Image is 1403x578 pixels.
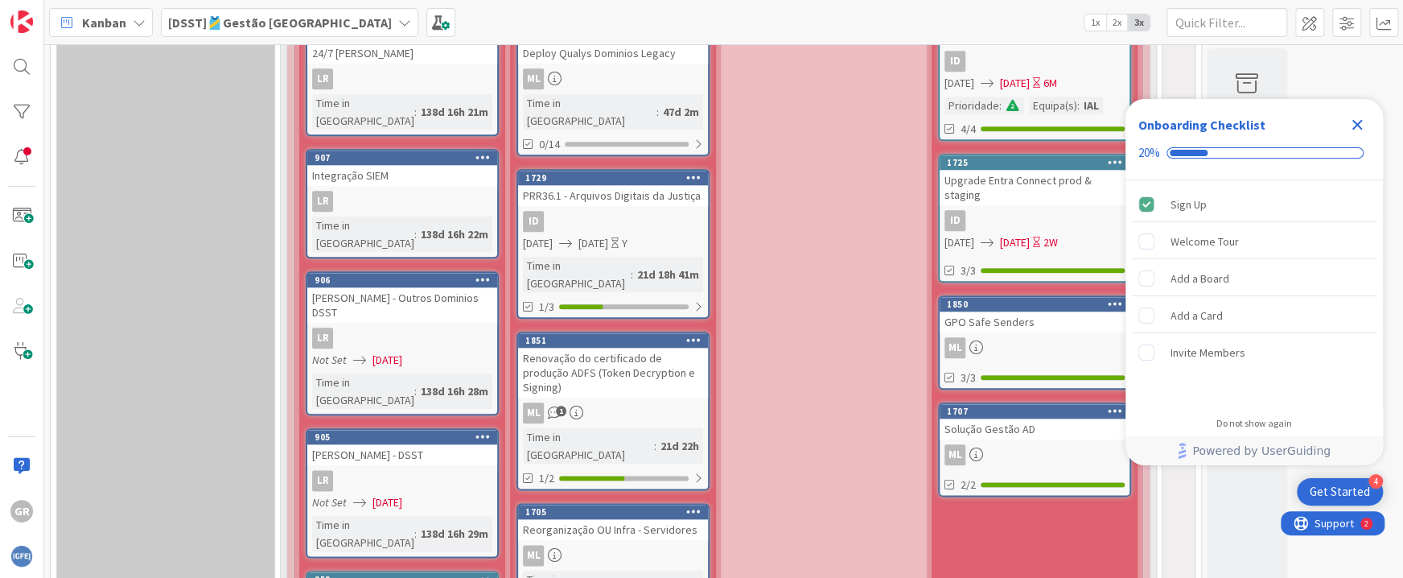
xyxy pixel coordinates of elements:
img: avatar [10,545,33,568]
a: Deploy Qualys Dominios LegacyMLTime in [GEOGRAPHIC_DATA]:47d 2m0/14 [516,27,710,156]
a: 1729PRR36.1 - Arquivos Digitais da JustiçaID[DATE][DATE]YTime in [GEOGRAPHIC_DATA]:21d 18h 41m1/3 [516,169,710,319]
div: Onboarding Checklist [1138,115,1265,134]
span: 1 [556,406,566,416]
span: [DATE] [1000,234,1030,251]
div: ID [944,210,965,231]
div: Archive [1226,95,1269,114]
div: Y [622,235,627,252]
div: 20% [1138,146,1160,160]
span: 2x [1106,14,1128,31]
div: Deploy Qualys Dominios Legacy [518,43,708,64]
div: Checklist progress: 20% [1138,146,1370,160]
div: [PERSON_NAME] - DSST [307,444,497,465]
div: 1705 [525,506,708,518]
div: Integração SIEM [307,165,497,186]
div: [PERSON_NAME] - Outros Dominios DSST [307,287,497,323]
a: 1850GPO Safe SendersML3/3 [938,295,1131,390]
div: Time in [GEOGRAPHIC_DATA] [312,516,414,551]
div: 1707 [940,404,1129,419]
div: ML [523,68,544,89]
div: ID [944,51,965,72]
div: Add a Board is incomplete. [1132,261,1376,296]
div: LR [312,68,333,89]
a: Upgrade DNS internoID[DATE][DATE]6MPrioridade:Equipa(s):IAL4/4 [938,9,1131,141]
a: 1725Upgrade Entra Connect prod & stagingID[DATE][DATE]2W3/3 [938,154,1131,283]
span: [DATE] [372,494,402,511]
div: Time in [GEOGRAPHIC_DATA] [523,257,631,292]
div: 906[PERSON_NAME] - Outros Dominios DSST [307,273,497,323]
div: IAL [1080,97,1103,114]
div: Sign Up [1171,195,1207,214]
img: Visit kanbanzone.com [10,10,33,33]
div: 906 [307,273,497,287]
span: : [654,437,656,455]
span: 1/2 [539,470,554,487]
div: GPO Safe Senders [940,312,1129,332]
div: 2 [84,6,88,19]
div: 1705Reorganização OU Infra - Servidores [518,505,708,540]
div: 1850 [940,297,1129,312]
div: LR [307,470,497,491]
span: : [656,103,659,121]
div: LR [307,328,497,349]
div: ID [518,211,708,232]
div: ML [940,444,1129,465]
div: 21d 22h [656,437,703,455]
div: Deploy Qualys Dominios Legacy [518,28,708,64]
span: 1x [1084,14,1106,31]
a: 1851Renovação do certificado de produção ADFS (Token Decryption e Signing)MLTime in [GEOGRAPHIC_D... [516,332,710,490]
div: Time in [GEOGRAPHIC_DATA] [523,428,654,464]
span: [DATE] [578,235,608,252]
span: : [414,225,417,243]
input: Quick Filter... [1166,8,1287,37]
div: Add a Board [1171,269,1229,288]
div: Upgrade Entra Connect prod & staging [940,170,1129,205]
div: 906 [315,275,497,286]
a: 24/7 [PERSON_NAME]LRTime in [GEOGRAPHIC_DATA]:138d 16h 21m [306,27,499,136]
div: Renovação do certificado de produção ADFS (Token Decryption e Signing) [518,348,708,398]
div: Footer [1125,436,1383,465]
div: Get Started [1310,484,1370,500]
div: ID [523,211,544,232]
div: LR [312,470,333,491]
div: LR [307,191,497,212]
div: 24/7 [PERSON_NAME] [307,43,497,64]
div: Add a Card [1171,306,1223,325]
div: Solução Gestão AD [940,419,1129,440]
div: 47d 2m [659,103,703,121]
a: 1707Solução Gestão ADML2/2 [938,403,1131,497]
div: Checklist Container [1125,99,1383,465]
div: ML [944,444,965,465]
div: ML [523,545,544,566]
span: 2/2 [961,477,976,493]
div: Time in [GEOGRAPHIC_DATA] [523,94,656,130]
span: : [1077,97,1080,114]
span: 3/3 [961,262,976,279]
span: : [999,97,1002,114]
div: 138d 16h 21m [417,103,492,121]
div: LR [307,68,497,89]
div: 1850GPO Safe Senders [940,297,1129,332]
span: [DATE] [944,234,974,251]
div: 907 [315,152,497,163]
a: Powered by UserGuiding [1134,436,1375,465]
div: 1725 [947,157,1129,168]
div: Equipa(s) [1029,97,1077,114]
div: 907 [307,151,497,165]
span: : [631,266,633,283]
div: Time in [GEOGRAPHIC_DATA] [312,217,414,252]
span: [DATE] [372,352,402,369]
div: Welcome Tour [1171,232,1239,251]
div: Invite Members is incomplete. [1132,335,1376,370]
div: Welcome Tour is incomplete. [1132,224,1376,259]
div: 1851 [518,333,708,348]
div: 138d 16h 28m [417,382,492,400]
div: ML [944,337,965,358]
span: : [414,525,417,543]
div: Reorganização OU Infra - Servidores [518,519,708,540]
span: Kanban [82,13,126,32]
a: 905[PERSON_NAME] - DSSTLRNot Set[DATE]Time in [GEOGRAPHIC_DATA]:138d 16h 29m [306,428,499,558]
span: 1/3 [539,299,554,316]
b: [DSST]🎽Gestão [GEOGRAPHIC_DATA] [168,14,392,31]
div: 1725 [940,155,1129,170]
